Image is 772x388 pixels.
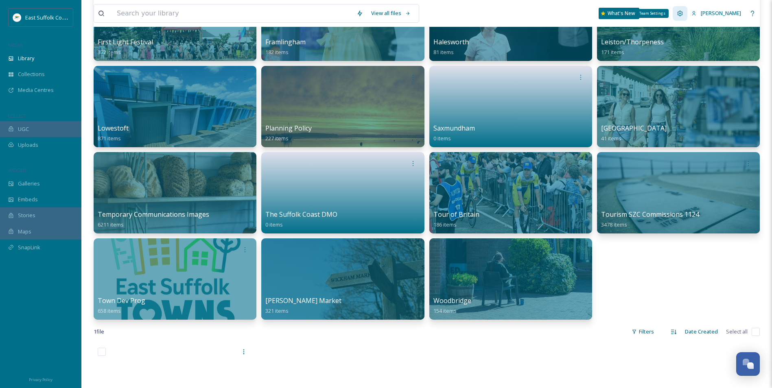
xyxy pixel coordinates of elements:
[601,38,664,56] a: Leiston/Thorpeness171 items
[98,297,145,314] a: Town Dev Prog658 items
[8,167,27,173] span: WIDGETS
[8,42,22,48] span: MEDIA
[18,70,45,78] span: Collections
[98,221,124,228] span: 6211 items
[433,38,469,56] a: Halesworth81 items
[433,211,479,228] a: Tour of Britain186 items
[636,9,669,18] div: Team Settings
[265,135,289,142] span: 227 items
[433,124,475,142] a: Saxmundham0 items
[433,48,454,56] span: 81 items
[265,37,306,46] span: Framlingham
[94,328,104,336] span: 1 file
[433,297,471,314] a: Woodbridge154 items
[601,221,627,228] span: 3478 items
[18,228,31,235] span: Maps
[601,37,664,46] span: Leiston/Thorpeness
[98,38,153,56] a: First Light Festival372 items
[736,352,760,376] button: Open Chat
[18,141,38,149] span: Uploads
[29,374,52,384] a: Privacy Policy
[18,211,35,219] span: Stories
[601,211,699,228] a: Tourism SZC Commissions 11243478 items
[726,328,748,336] span: Select all
[98,210,209,219] span: Temporary Communications Images
[673,6,687,21] a: Team Settings
[18,125,29,133] span: UGC
[18,244,40,251] span: SnapLink
[601,124,667,133] span: [GEOGRAPHIC_DATA]
[98,124,129,142] a: Lowestoft871 items
[18,180,40,187] span: Galleries
[18,86,54,94] span: Media Centres
[601,124,667,142] a: [GEOGRAPHIC_DATA]41 items
[98,211,209,228] a: Temporary Communications Images6211 items
[265,221,283,228] span: 0 items
[98,135,121,142] span: 871 items
[433,37,469,46] span: Halesworth
[701,9,741,17] span: [PERSON_NAME]
[265,210,337,219] span: The Suffolk Coast DMO
[8,113,26,119] span: COLLECT
[13,13,21,22] img: ESC%20Logo.png
[18,196,38,203] span: Embeds
[433,307,457,314] span: 154 items
[265,211,337,228] a: The Suffolk Coast DMO0 items
[601,210,699,219] span: Tourism SZC Commissions 1124
[265,124,312,142] a: Planning Policy227 items
[367,5,415,21] a: View all files
[98,48,121,56] span: 372 items
[433,221,457,228] span: 186 items
[29,377,52,382] span: Privacy Policy
[18,54,34,62] span: Library
[113,4,352,22] input: Search your library
[265,296,341,305] span: [PERSON_NAME] Market
[687,5,745,21] a: [PERSON_NAME]
[265,48,289,56] span: 182 items
[265,124,312,133] span: Planning Policy
[265,38,306,56] a: Framlingham182 items
[433,124,475,133] span: Saxmundham
[601,48,624,56] span: 171 items
[628,324,658,340] div: Filters
[433,135,451,142] span: 0 items
[25,13,73,21] span: East Suffolk Council
[98,296,145,305] span: Town Dev Prog
[681,324,722,340] div: Date Created
[265,297,341,314] a: [PERSON_NAME] Market321 items
[98,37,153,46] span: First Light Festival
[599,8,639,19] a: What's New
[98,124,129,133] span: Lowestoft
[601,135,621,142] span: 41 items
[433,210,479,219] span: Tour of Britain
[98,307,121,314] span: 658 items
[433,296,471,305] span: Woodbridge
[265,307,289,314] span: 321 items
